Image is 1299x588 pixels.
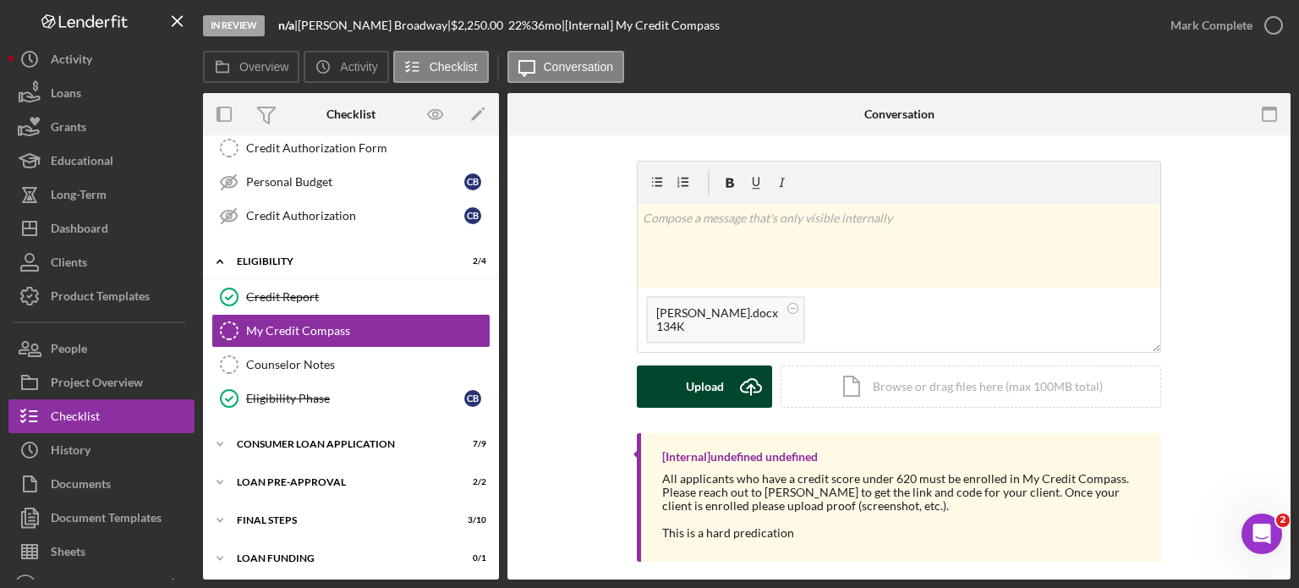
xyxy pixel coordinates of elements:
div: History [51,433,90,471]
div: People [51,332,87,370]
div: 3 / 10 [456,515,486,525]
div: [Internal] undefined undefined [662,450,818,464]
span: 2 [1276,514,1290,527]
div: Checklist [51,399,100,437]
div: Checklist [326,107,375,121]
div: Document Templates [51,501,162,539]
div: Loan Funding [237,553,444,563]
div: Grants [51,110,86,148]
div: C B [464,390,481,407]
button: History [8,433,195,467]
a: Counselor Notes [211,348,491,382]
div: C B [464,173,481,190]
div: 2 / 2 [456,477,486,487]
div: Mark Complete [1170,8,1252,42]
button: Checklist [393,51,489,83]
div: Upload [686,365,724,408]
div: C B [464,207,481,224]
button: Dashboard [8,212,195,245]
button: Project Overview [8,365,195,399]
button: Grants [8,110,195,144]
div: Consumer Loan Application [237,439,444,449]
div: Documents [51,467,111,505]
iframe: Intercom live chat [1241,514,1282,554]
div: Product Templates [51,279,150,317]
div: Educational [51,144,113,182]
button: Checklist [8,399,195,433]
button: Product Templates [8,279,195,313]
button: Mark Complete [1154,8,1291,42]
a: Credit AuthorizationCB [211,199,491,233]
button: Upload [637,365,772,408]
button: Loans [8,76,195,110]
button: Document Templates [8,501,195,535]
button: Conversation [507,51,625,83]
div: Loan Pre-Approval [237,477,444,487]
div: 7 / 9 [456,439,486,449]
div: 36 mo [531,19,562,32]
div: This is a hard predication [662,526,1144,540]
div: Loans [51,76,81,114]
div: Project Overview [51,365,143,404]
div: Eligibility [237,256,444,267]
div: Clients [51,245,87,283]
div: Conversation [864,107,935,121]
div: All applicants who have a credit score under 620 must be enrolled in My Credit Compass. Please re... [662,472,1144,513]
a: Eligibility PhaseCB [211,382,491,415]
div: Activity [51,42,92,80]
div: Eligibility Phase [246,392,464,405]
div: Dashboard [51,212,108,250]
button: Sheets [8,535,195,569]
label: Conversation [544,60,614,74]
div: 2 / 4 [456,256,486,267]
div: Personal Budget [246,175,464,189]
div: Credit Report [246,290,490,304]
button: Activity [304,51,388,83]
a: Credit Report [211,280,491,314]
label: Checklist [430,60,478,74]
div: My Credit Compass [246,324,490,338]
div: Counselor Notes [246,358,490,371]
div: Credit Authorization Form [246,141,490,155]
div: | [Internal] My Credit Compass [562,19,720,32]
button: Overview [203,51,299,83]
b: n/a [278,18,294,32]
button: Activity [8,42,195,76]
div: $2,250.00 [451,19,508,32]
button: Documents [8,467,195,501]
div: | [278,19,298,32]
div: [PERSON_NAME] Broadway | [298,19,451,32]
div: Long-Term [51,178,107,216]
a: Personal BudgetCB [211,165,491,199]
div: In Review [203,15,265,36]
label: Activity [340,60,377,74]
button: People [8,332,195,365]
div: FINAL STEPS [237,515,444,525]
button: Educational [8,144,195,178]
div: 134K [656,320,778,333]
div: Sheets [51,535,85,573]
div: Credit Authorization [246,209,464,223]
label: Overview [239,60,288,74]
button: Clients [8,245,195,279]
a: My Credit Compass [211,314,491,348]
div: [PERSON_NAME].docx [656,306,778,320]
div: 0 / 1 [456,553,486,563]
div: 22 % [508,19,531,32]
button: Long-Term [8,178,195,212]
